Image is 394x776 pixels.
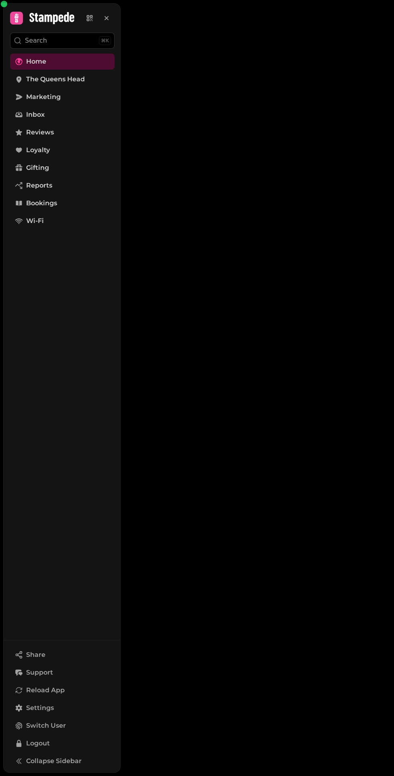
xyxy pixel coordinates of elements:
a: Gifting [10,160,115,176]
span: Support [26,668,53,677]
a: Loyalty [10,142,115,158]
button: Reload App [10,682,115,698]
button: Switch User [10,718,115,734]
a: The Queens Head [10,71,115,87]
span: Loyalty [26,145,50,155]
span: Settings [26,703,54,713]
a: Home [10,54,115,70]
span: Collapse Sidebar [26,756,82,766]
span: Share [26,650,45,660]
button: Search⌘K [10,33,115,49]
a: Settings [10,700,115,716]
span: Reports [26,181,52,190]
p: Search [25,36,47,45]
button: Support [10,665,115,681]
span: Gifting [26,163,49,173]
span: Logout [26,739,50,748]
span: Reload App [26,685,65,695]
div: ⌘K [99,36,111,45]
span: The Queens Head [26,74,85,84]
a: Wi-Fi [10,213,115,229]
span: Switch User [26,721,66,731]
span: Reviews [26,128,54,137]
a: Inbox [10,107,115,123]
a: Bookings [10,195,115,211]
span: Home [26,57,46,66]
span: Inbox [26,110,45,120]
a: Reports [10,177,115,194]
button: Logout [10,735,115,751]
a: Marketing [10,89,115,105]
span: Wi-Fi [26,216,44,226]
span: Marketing [26,92,61,102]
a: Reviews [10,124,115,140]
span: Bookings [26,198,57,208]
button: Collapse Sidebar [10,753,115,769]
button: Share [10,647,115,663]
